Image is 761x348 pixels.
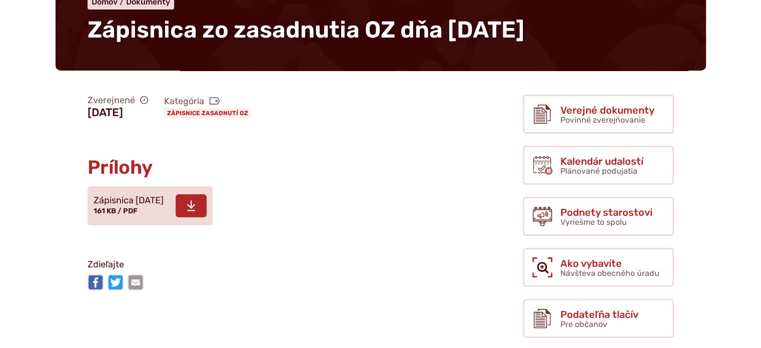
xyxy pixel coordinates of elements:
[88,186,213,225] a: Zápisnica [DATE] 161 KB / PDF
[164,108,251,118] a: Zápisnice zasadnutí OZ
[560,115,645,125] span: Povinné zverejňovanie
[108,274,124,290] img: Zdieľať na Twitteri
[523,299,674,338] a: Podateľňa tlačív Pre občanov
[88,257,443,272] p: Zdieľajte
[94,196,164,206] span: Zápisnica [DATE]
[560,166,637,176] span: Plánované podujatia
[523,248,674,287] a: Ako vybavíte Návšteva obecného úradu
[88,16,524,44] span: Zápisnica zo zasadnutia OZ dňa [DATE]
[164,96,255,107] span: Kategória
[560,319,607,329] span: Pre občanov
[560,105,654,116] span: Verejné dokumenty
[88,274,104,290] img: Zdieľať na Facebooku
[523,95,674,134] a: Verejné dokumenty Povinné zverejňovanie
[560,217,627,227] span: Vyriešme to spolu
[560,207,652,218] span: Podnety starostovi
[560,268,659,278] span: Návšteva obecného úradu
[560,156,643,167] span: Kalendár udalostí
[523,197,674,236] a: Podnety starostovi Vyriešme to spolu
[128,274,144,290] img: Zdieľať e-mailom
[560,258,659,269] span: Ako vybavíte
[523,146,674,185] a: Kalendár udalostí Plánované podujatia
[88,157,443,178] h2: Prílohy
[94,207,138,215] span: 161 KB / PDF
[88,95,148,106] span: Zverejnené
[560,309,638,320] span: Podateľňa tlačív
[88,106,148,119] figcaption: [DATE]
